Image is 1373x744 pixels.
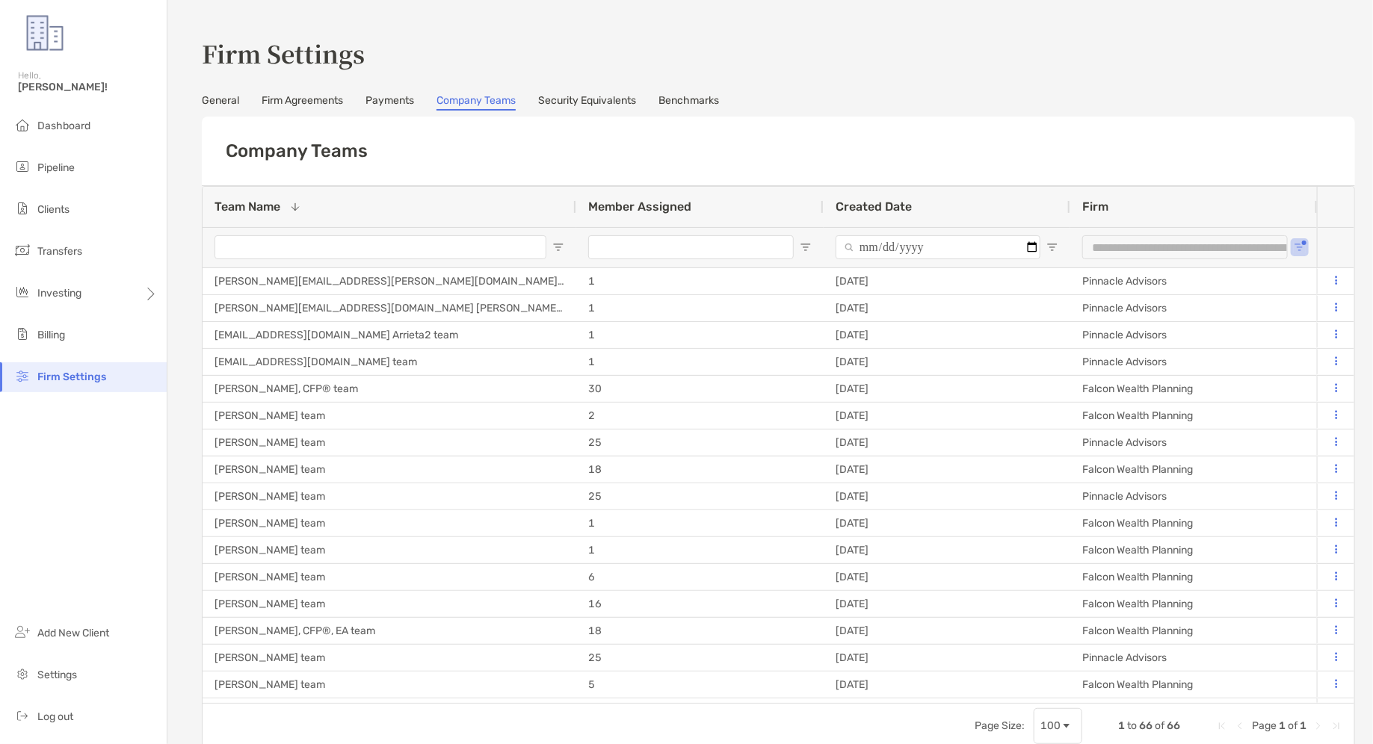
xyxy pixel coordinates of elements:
[588,235,794,259] input: Member Assigned Filter Input
[824,322,1070,348] div: [DATE]
[1082,199,1108,214] span: Firm
[576,456,824,483] div: 18
[1070,268,1318,294] div: Pinnacle Advisors
[1300,719,1306,732] span: 1
[824,268,1070,294] div: [DATE]
[203,698,576,725] div: [PERSON_NAME] team
[13,283,31,301] img: investing icon
[800,241,812,253] button: Open Filter Menu
[13,707,31,725] img: logout icon
[18,81,158,93] span: [PERSON_NAME]!
[1070,510,1318,536] div: Falcon Wealth Planning
[37,371,106,383] span: Firm Settings
[37,120,90,132] span: Dashboard
[1070,376,1318,402] div: Falcon Wealth Planning
[824,483,1070,509] div: [DATE]
[576,430,824,456] div: 25
[576,295,824,321] div: 1
[37,161,75,174] span: Pipeline
[1070,645,1318,671] div: Pinnacle Advisors
[37,710,73,723] span: Log out
[824,672,1070,698] div: [DATE]
[576,591,824,617] div: 16
[203,591,576,617] div: [PERSON_NAME] team
[975,719,1025,732] div: Page Size:
[1279,719,1286,732] span: 1
[203,403,576,429] div: [PERSON_NAME] team
[1070,591,1318,617] div: Falcon Wealth Planning
[1046,241,1058,253] button: Open Filter Menu
[1070,672,1318,698] div: Falcon Wealth Planning
[836,235,1040,259] input: Created Date Filter Input
[538,94,636,111] a: Security Equivalents
[1070,537,1318,563] div: Falcon Wealth Planning
[1070,698,1318,725] div: Pinnacle Advisors
[1167,719,1180,732] span: 66
[203,376,576,402] div: [PERSON_NAME], CFP® team
[824,456,1070,483] div: [DATE]
[203,564,576,590] div: [PERSON_NAME] team
[37,329,65,341] span: Billing
[203,672,576,698] div: [PERSON_NAME] team
[1216,720,1228,732] div: First Page
[576,537,824,563] div: 1
[37,203,70,216] span: Clients
[824,403,1070,429] div: [DATE]
[215,199,280,214] span: Team Name
[1070,322,1318,348] div: Pinnacle Advisors
[824,537,1070,563] div: [DATE]
[203,268,576,294] div: [PERSON_NAME][EMAIL_ADDRESS][PERSON_NAME][DOMAIN_NAME] team
[1118,719,1125,732] span: 1
[202,94,239,111] a: General
[13,367,31,385] img: firm-settings icon
[824,618,1070,644] div: [DATE]
[203,430,576,456] div: [PERSON_NAME] team
[824,349,1070,375] div: [DATE]
[13,623,31,641] img: add_new_client icon
[824,430,1070,456] div: [DATE]
[1070,403,1318,429] div: Falcon Wealth Planning
[576,564,824,590] div: 6
[824,510,1070,536] div: [DATE]
[37,287,81,300] span: Investing
[13,116,31,134] img: dashboard icon
[824,376,1070,402] div: [DATE]
[576,645,824,671] div: 25
[37,627,109,639] span: Add New Client
[824,591,1070,617] div: [DATE]
[203,537,576,563] div: [PERSON_NAME] team
[1288,719,1298,732] span: of
[18,6,72,60] img: Zoe Logo
[203,322,576,348] div: [EMAIL_ADDRESS][DOMAIN_NAME] Arrieta2 team
[365,94,414,111] a: Payments
[1070,483,1318,509] div: Pinnacle Advisors
[1252,719,1277,732] span: Page
[1040,719,1061,732] div: 100
[203,483,576,509] div: [PERSON_NAME] team
[576,322,824,348] div: 1
[203,510,576,536] div: [PERSON_NAME] team
[1234,720,1246,732] div: Previous Page
[262,94,343,111] a: Firm Agreements
[576,403,824,429] div: 2
[203,645,576,671] div: [PERSON_NAME] team
[1127,719,1137,732] span: to
[13,665,31,683] img: settings icon
[1070,564,1318,590] div: Falcon Wealth Planning
[215,235,546,259] input: Team Name Filter Input
[37,245,82,258] span: Transfers
[13,158,31,176] img: pipeline icon
[576,376,824,402] div: 30
[1070,295,1318,321] div: Pinnacle Advisors
[13,325,31,343] img: billing icon
[1312,720,1324,732] div: Next Page
[552,241,564,253] button: Open Filter Menu
[202,36,1355,70] h3: Firm Settings
[824,645,1070,671] div: [DATE]
[1070,349,1318,375] div: Pinnacle Advisors
[1070,430,1318,456] div: Pinnacle Advisors
[203,618,576,644] div: [PERSON_NAME], CFP®, EA team
[824,295,1070,321] div: [DATE]
[1294,241,1306,253] button: Open Filter Menu
[1034,708,1082,744] div: Page Size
